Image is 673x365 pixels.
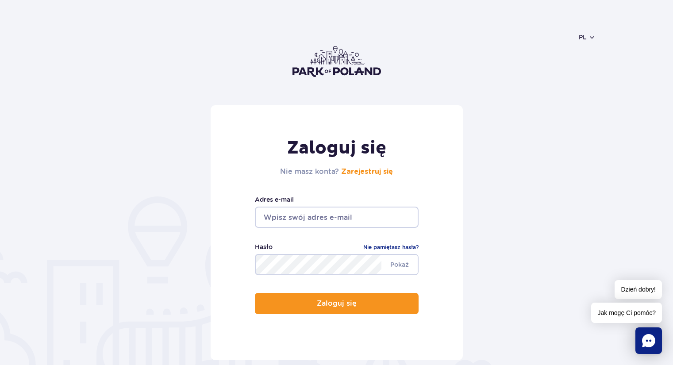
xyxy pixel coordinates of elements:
[280,137,393,159] h1: Zaloguj się
[280,166,393,177] h2: Nie masz konta?
[591,303,662,323] span: Jak mogę Ci pomóc?
[635,327,662,354] div: Chat
[381,255,418,274] span: Pokaż
[341,168,393,175] a: Zarejestruj się
[579,33,596,42] button: pl
[255,293,419,314] button: Zaloguj się
[292,46,381,77] img: Park of Poland logo
[255,207,419,228] input: Wpisz swój adres e-mail
[615,280,662,299] span: Dzień dobry!
[255,195,419,204] label: Adres e-mail
[255,242,273,252] label: Hasło
[363,243,419,252] a: Nie pamiętasz hasła?
[317,300,357,307] p: Zaloguj się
